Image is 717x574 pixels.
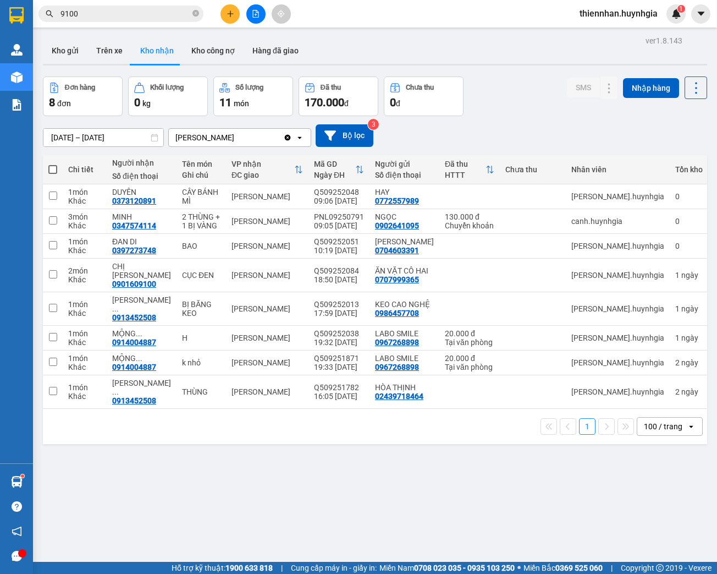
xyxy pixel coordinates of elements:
span: đ [396,99,400,108]
div: ĐC giao [231,171,294,179]
svg: Clear value [283,133,292,142]
div: MAI THẢO [375,237,434,246]
div: 19:32 [DATE] [314,338,364,347]
div: [PERSON_NAME] [231,271,303,280]
div: 09:06 [DATE] [314,196,364,205]
div: Khối lượng [150,84,184,91]
div: BAO [182,242,220,250]
div: CHỊ THANH [112,262,171,280]
div: LÂM THỦY SẢN [112,296,171,313]
button: Nhập hàng [623,78,679,98]
div: nguyen.huynhgia [571,334,664,342]
div: 0772557989 [375,196,419,205]
div: 2 [675,358,703,367]
div: 1 [675,304,703,313]
div: 0901609100 [112,280,156,288]
div: Chi tiết [68,165,101,174]
div: 1 món [68,188,101,196]
div: 0967268898 [375,338,419,347]
div: LÂM THỦY SẢN [112,379,171,396]
div: PNL09250791 [314,212,364,221]
span: ngày [681,358,698,367]
sup: 1 [21,474,24,478]
div: 1 món [68,300,101,309]
div: Chuyển khoản [445,221,494,230]
input: Selected Diên Khánh. [235,132,236,143]
div: nguyen.huynhgia [571,358,664,367]
div: 1 [675,271,703,280]
sup: 1 [677,5,685,13]
div: LABO SMILE [375,354,434,363]
span: 1 [679,5,683,13]
div: [PERSON_NAME] [231,192,303,201]
button: caret-down [691,4,710,24]
span: search [46,10,53,18]
div: Mã GD [314,160,355,168]
div: Khác [68,275,101,284]
span: file-add [252,10,260,18]
div: Ngày ĐH [314,171,355,179]
div: 0347574114 [112,221,156,230]
svg: open [295,133,304,142]
div: [PERSON_NAME] [231,242,303,250]
div: 1 món [68,354,101,363]
span: ... [136,329,142,338]
div: 20.000 đ [445,329,494,338]
div: Người nhận [112,158,171,167]
div: Khác [68,246,101,255]
div: ĂN VẶT CÔ HAI [375,266,434,275]
span: 170.000 [305,96,344,109]
button: Trên xe [87,37,131,64]
div: 2 món [68,266,101,275]
span: ⚪️ [517,566,521,570]
div: Q509252048 [314,188,364,196]
div: 0 [675,217,703,226]
div: Người gửi [375,160,434,168]
img: icon-new-feature [671,9,681,19]
div: THÙNG [182,387,220,396]
span: close-circle [192,10,199,17]
div: DUYÊN [112,188,171,196]
div: 1 [675,334,703,342]
span: 0 [390,96,396,109]
span: ... [136,354,142,363]
button: Số lượng11món [213,76,293,116]
div: MỘNG TƯỜNG [112,329,171,338]
div: 02439718464 [375,392,423,401]
div: 0914004887 [112,363,156,371]
div: MINH [112,212,171,221]
button: Đơn hàng8đơn [43,76,123,116]
span: ... [112,304,119,313]
div: [PERSON_NAME] [231,387,303,396]
div: Tồn kho [675,165,703,174]
div: Q509251782 [314,383,364,392]
div: 18:50 [DATE] [314,275,364,284]
div: 20.000 đ [445,354,494,363]
div: 130.000 đ [445,212,494,221]
div: 16:05 [DATE] [314,392,364,401]
div: HÒA THỊNH [375,383,434,392]
div: Q509251871 [314,354,364,363]
div: 0902641095 [375,221,419,230]
span: notification [12,526,22,537]
div: 0 [675,242,703,250]
button: Hàng đã giao [244,37,307,64]
div: H [182,334,220,342]
div: 0914004887 [112,338,156,347]
div: 10:19 [DATE] [314,246,364,255]
span: plus [227,10,234,18]
div: Q509252038 [314,329,364,338]
div: HAY [375,188,434,196]
div: Khác [68,338,101,347]
th: Toggle SortBy [308,155,369,184]
div: 19:33 [DATE] [314,363,364,371]
div: Chưa thu [505,165,560,174]
div: ĐAN DI [112,237,171,246]
button: plus [220,4,240,24]
div: Đã thu [445,160,486,168]
div: [PERSON_NAME] [231,217,303,226]
div: Tên món [182,160,220,168]
div: 3 món [68,212,101,221]
button: Khối lượng0kg [128,76,208,116]
button: Kho gửi [43,37,87,64]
